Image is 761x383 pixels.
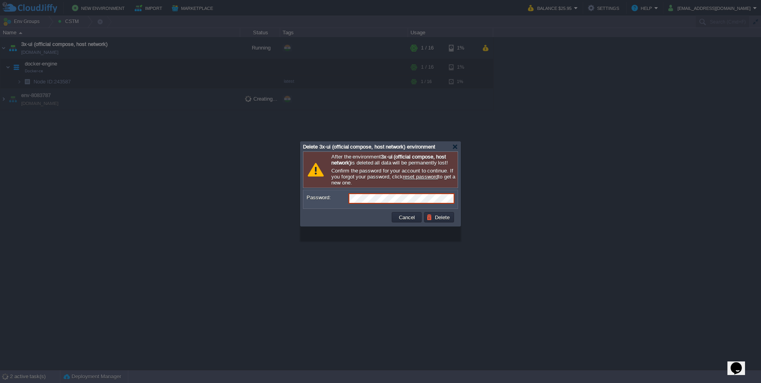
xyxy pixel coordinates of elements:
[396,214,417,221] button: Cancel
[331,154,456,166] p: After the environment is deleted all data will be permanently lost!
[331,154,446,166] b: 3x-ui (official compose, host network)
[426,214,452,221] button: Delete
[307,193,348,202] label: Password:
[727,351,753,375] iframe: chat widget
[331,168,456,186] p: Confirm the password for your account to continue. If you forgot your password, click to get a ne...
[303,144,435,150] span: Delete 3x-ui (official compose, host network) environment
[403,174,438,180] a: reset password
